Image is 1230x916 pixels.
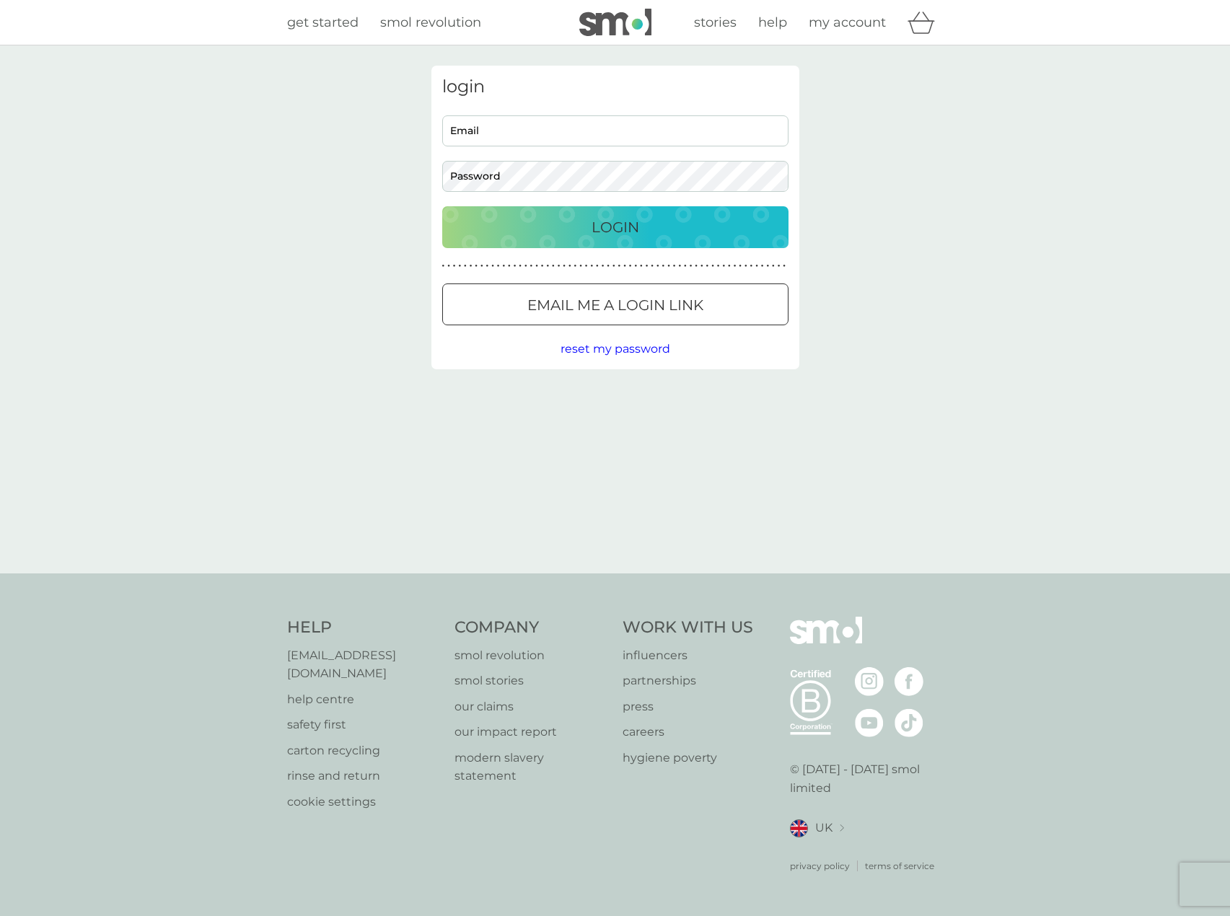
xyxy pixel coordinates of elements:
[561,342,670,356] span: reset my password
[497,263,500,270] p: ●
[623,671,753,690] p: partnerships
[454,697,608,716] a: our claims
[287,793,441,811] a: cookie settings
[612,263,615,270] p: ●
[558,263,561,270] p: ●
[287,767,441,785] p: rinse and return
[766,263,769,270] p: ●
[470,263,473,270] p: ●
[711,263,714,270] p: ●
[739,263,742,270] p: ●
[728,263,731,270] p: ●
[502,263,505,270] p: ●
[761,263,764,270] p: ●
[596,263,599,270] p: ●
[287,646,441,683] a: [EMAIL_ADDRESS][DOMAIN_NAME]
[458,263,461,270] p: ●
[442,76,788,97] h3: login
[815,819,833,837] span: UK
[527,294,703,317] p: Email me a login link
[750,263,753,270] p: ●
[758,12,787,33] a: help
[287,715,441,734] a: safety first
[287,12,359,33] a: get started
[552,263,555,270] p: ●
[790,760,944,797] p: © [DATE] - [DATE] smol limited
[706,263,709,270] p: ●
[579,9,651,36] img: smol
[755,263,758,270] p: ●
[568,263,571,270] p: ●
[442,283,788,325] button: Email me a login link
[287,690,441,709] a: help centre
[592,216,639,239] p: Login
[541,263,544,270] p: ●
[629,263,632,270] p: ●
[865,859,934,873] p: terms of service
[623,646,753,665] a: influencers
[454,749,608,785] a: modern slavery statement
[453,263,456,270] p: ●
[508,263,511,270] p: ●
[772,263,775,270] p: ●
[563,263,566,270] p: ●
[530,263,533,270] p: ●
[634,263,637,270] p: ●
[454,646,608,665] a: smol revolution
[590,263,593,270] p: ●
[684,263,687,270] p: ●
[561,340,670,358] button: reset my password
[623,617,753,639] h4: Work With Us
[486,263,489,270] p: ●
[602,263,605,270] p: ●
[694,12,737,33] a: stories
[287,741,441,760] p: carton recycling
[840,824,844,832] img: select a new location
[579,263,582,270] p: ●
[640,263,643,270] p: ●
[809,14,886,30] span: my account
[678,263,681,270] p: ●
[447,263,450,270] p: ●
[454,617,608,639] h4: Company
[454,671,608,690] a: smol stories
[809,12,886,33] a: my account
[656,263,659,270] p: ●
[734,263,737,270] p: ●
[618,263,621,270] p: ●
[855,667,884,696] img: visit the smol Instagram page
[783,263,786,270] p: ●
[717,263,720,270] p: ●
[623,263,626,270] p: ●
[585,263,588,270] p: ●
[855,708,884,737] img: visit the smol Youtube page
[694,14,737,30] span: stories
[695,263,698,270] p: ●
[454,723,608,741] a: our impact report
[491,263,494,270] p: ●
[908,8,944,37] div: basket
[607,263,610,270] p: ●
[758,14,787,30] span: help
[514,263,517,270] p: ●
[623,723,753,741] a: careers
[778,263,781,270] p: ●
[623,749,753,767] a: hygiene poverty
[790,617,862,666] img: smol
[790,859,850,873] a: privacy policy
[895,708,923,737] img: visit the smol Tiktok page
[535,263,538,270] p: ●
[722,263,725,270] p: ●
